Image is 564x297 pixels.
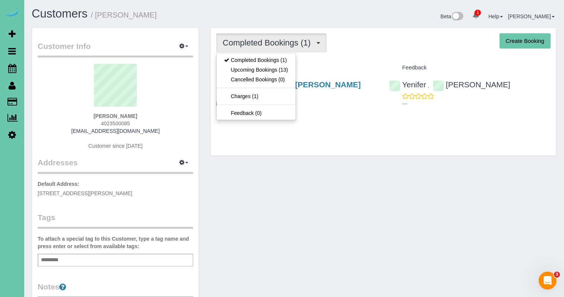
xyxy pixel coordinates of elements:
span: 3 [554,272,560,278]
p: --- [402,100,551,107]
span: , [428,82,429,88]
a: Completed Bookings (1) [217,55,295,65]
legend: Customer Info [38,41,193,57]
a: Cancelled Bookings (0) [217,75,295,84]
a: Customers [32,7,88,20]
a: [EMAIL_ADDRESS][DOMAIN_NAME] [71,128,160,134]
a: Beta [441,13,464,19]
a: Help [488,13,503,19]
span: Completed Bookings (1) [223,38,314,47]
span: 1 [475,10,481,16]
span: 4023500085 [101,121,130,126]
a: [PERSON_NAME] [508,13,555,19]
a: Upcoming Bookings (13) [217,65,295,75]
p: Bi-Weekly [216,100,378,107]
h4: Feedback [389,65,551,71]
span: [STREET_ADDRESS][PERSON_NAME] [38,190,132,196]
a: Yenifer [389,80,426,89]
button: Create Booking [500,33,551,49]
small: / [PERSON_NAME] [91,11,157,19]
label: Default Address: [38,180,79,188]
a: 1 [469,7,483,24]
a: [PERSON_NAME] [433,80,510,89]
legend: Tags [38,212,193,229]
h4: Service [216,65,378,71]
span: Customer since [DATE] [88,143,142,149]
strong: [PERSON_NAME] [94,113,137,119]
iframe: Intercom live chat [539,272,557,290]
img: Automaid Logo [4,7,19,18]
h4: 3.5 Hour Custom Clean [216,110,378,116]
label: To attach a special tag to this Customer, type a tag name and press enter or select from availabl... [38,235,193,250]
a: Feedback (0) [217,108,295,118]
a: Charges (1) [217,91,295,101]
button: Completed Bookings (1) [216,33,327,52]
img: New interface [451,12,463,22]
